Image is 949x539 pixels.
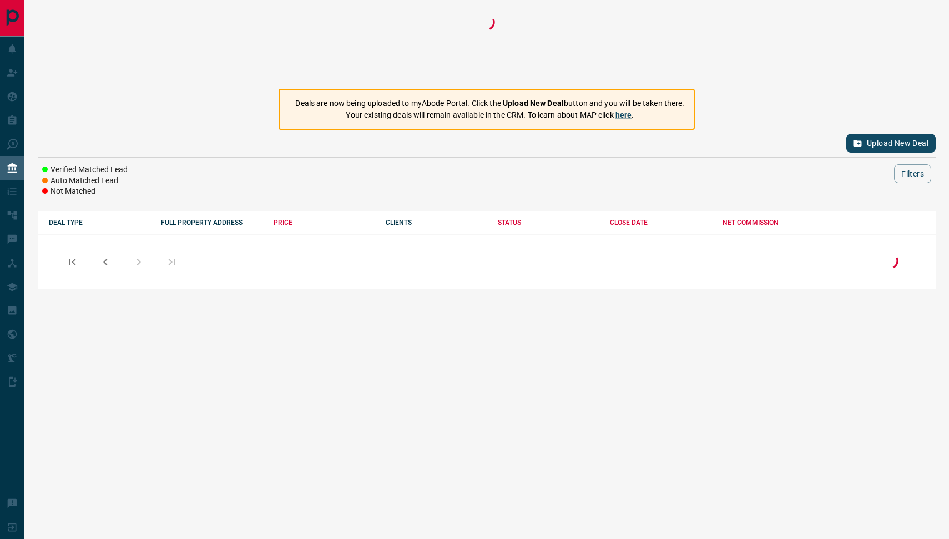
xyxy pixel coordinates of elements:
div: Loading [476,11,498,78]
div: NET COMMISSION [723,219,824,226]
p: Deals are now being uploaded to myAbode Portal. Click the button and you will be taken there. [295,98,684,109]
div: PRICE [274,219,375,226]
div: CLOSE DATE [610,219,711,226]
div: STATUS [498,219,599,226]
div: CLIENTS [386,219,487,226]
div: Loading [879,250,901,274]
a: here [615,110,632,119]
li: Not Matched [42,186,128,197]
button: Filters [894,164,931,183]
li: Auto Matched Lead [42,175,128,187]
div: DEAL TYPE [49,219,150,226]
li: Verified Matched Lead [42,164,128,175]
button: Upload New Deal [846,134,936,153]
p: Your existing deals will remain available in the CRM. To learn about MAP click . [295,109,684,121]
strong: Upload New Deal [503,99,564,108]
div: FULL PROPERTY ADDRESS [161,219,262,226]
